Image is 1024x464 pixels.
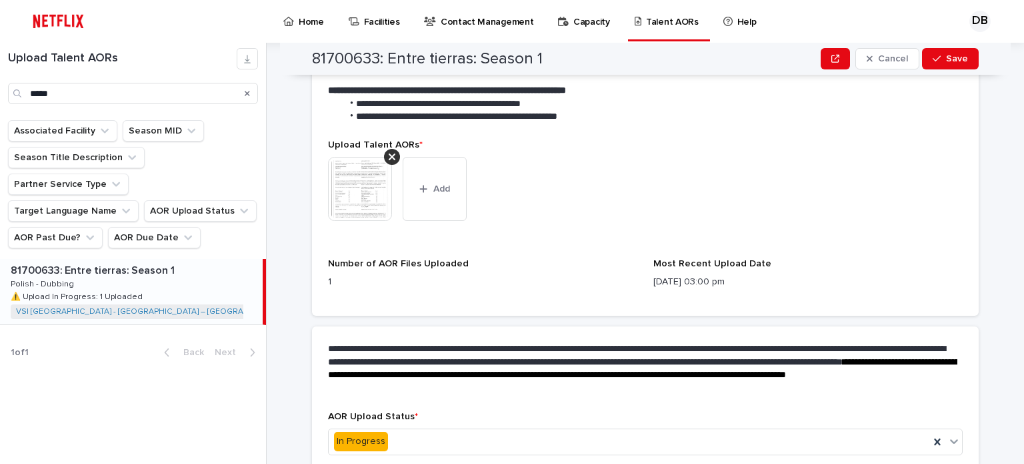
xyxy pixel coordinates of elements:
[11,262,177,277] p: 81700633: Entre tierras: Season 1
[11,290,145,302] p: ⚠️ Upload In Progress: 1 Uploaded
[8,200,139,222] button: Target Language Name
[215,348,244,357] span: Next
[312,49,543,69] h2: 81700633: Entre tierras: Season 1
[123,120,204,142] button: Season MID
[403,157,467,221] button: Add
[653,275,963,289] p: [DATE] 03:00 pm
[328,259,469,268] span: Number of AOR Files Uploaded
[8,83,258,104] input: Search
[209,346,266,359] button: Next
[922,48,979,69] button: Save
[11,277,77,289] p: Polish - Dubbing
[27,8,90,35] img: ifQbXi3ZQGMSEF7WDB7W
[16,307,288,316] a: VSI [GEOGRAPHIC_DATA] - [GEOGRAPHIC_DATA] – [GEOGRAPHIC_DATA]
[175,348,204,357] span: Back
[8,147,145,168] button: Season Title Description
[878,54,908,63] span: Cancel
[433,184,450,194] span: Add
[328,140,423,150] span: Upload Talent AORs
[334,432,388,451] div: In Progress
[153,346,209,359] button: Back
[328,412,418,421] span: AOR Upload Status
[8,227,103,248] button: AOR Past Due?
[946,54,968,63] span: Save
[328,275,637,289] p: 1
[8,174,129,195] button: Partner Service Type
[653,259,771,268] span: Most Recent Upload Date
[855,48,919,69] button: Cancel
[8,51,237,66] h1: Upload Talent AORs
[108,227,201,248] button: AOR Due Date
[144,200,257,222] button: AOR Upload Status
[8,120,117,142] button: Associated Facility
[969,11,991,32] div: DB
